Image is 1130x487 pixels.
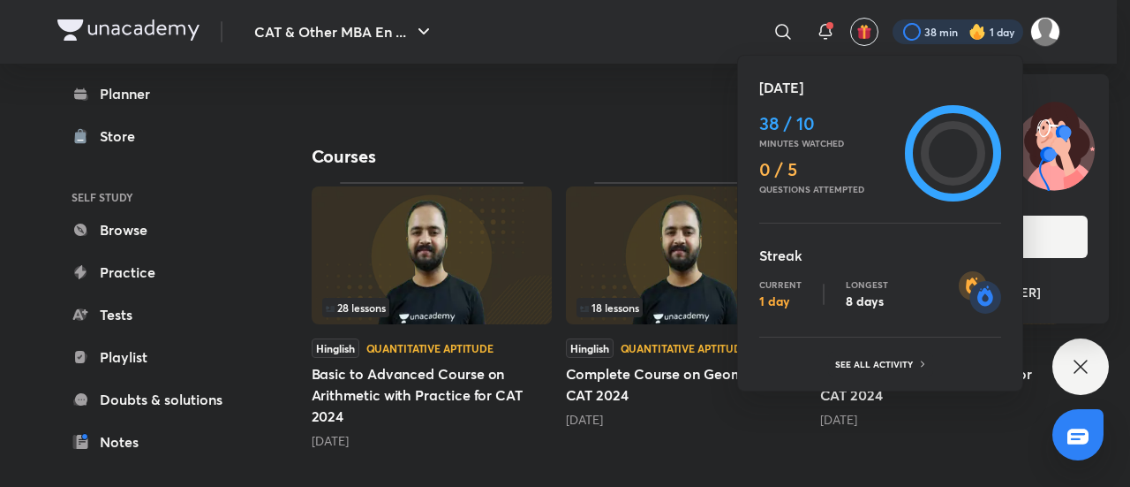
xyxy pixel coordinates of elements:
[759,159,898,180] h4: 0 / 5
[846,279,888,290] p: Longest
[759,279,802,290] p: Current
[759,113,898,134] h4: 38 / 10
[759,77,1001,98] h5: [DATE]
[759,293,802,309] p: 1 day
[759,245,1001,266] h5: Streak
[759,184,898,194] p: Questions attempted
[959,271,1001,314] img: streak
[846,293,888,309] p: 8 days
[835,359,917,369] p: See all activity
[759,138,898,148] p: Minutes watched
